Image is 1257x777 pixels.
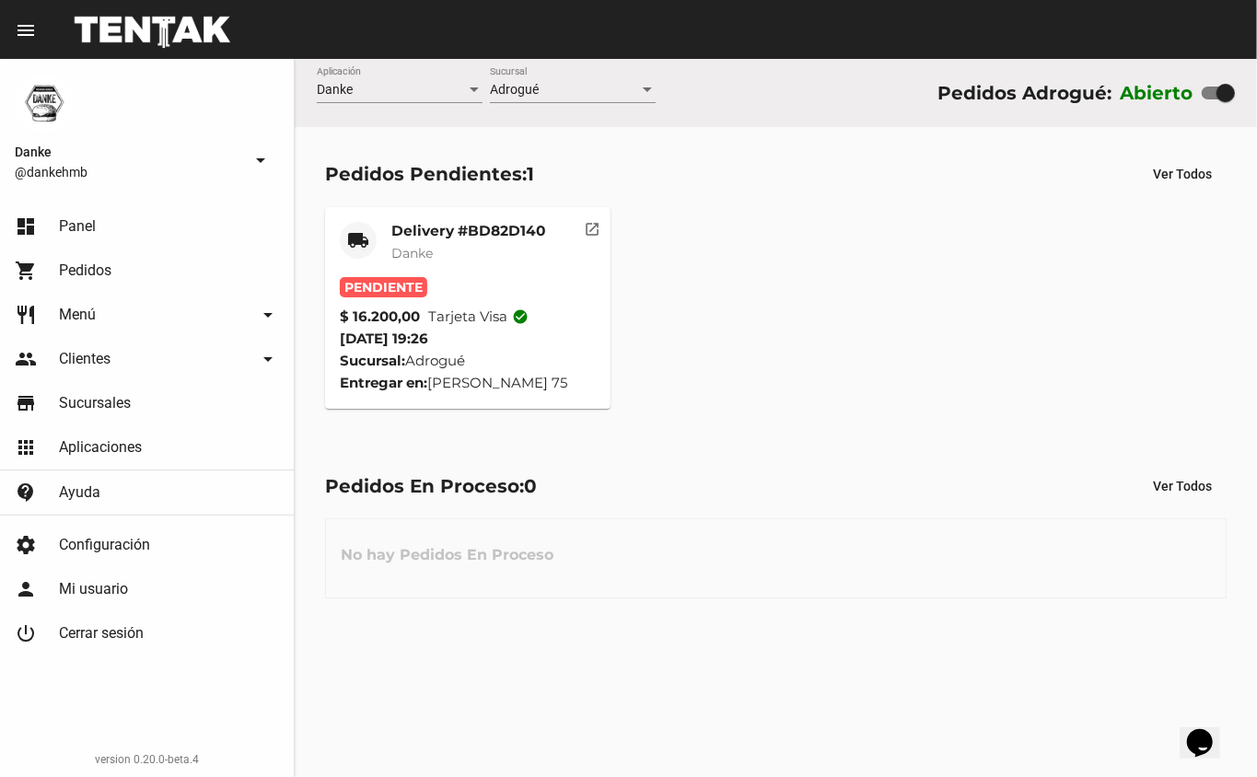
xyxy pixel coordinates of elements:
[512,308,529,325] mat-icon: check_circle
[15,622,37,644] mat-icon: power_settings_new
[15,578,37,600] mat-icon: person
[15,304,37,326] mat-icon: restaurant
[15,348,37,370] mat-icon: people
[340,374,427,391] strong: Entregar en:
[15,141,242,163] span: Danke
[15,19,37,41] mat-icon: menu
[59,536,150,554] span: Configuración
[490,82,539,97] span: Adrogué
[15,481,37,504] mat-icon: contact_support
[257,304,279,326] mat-icon: arrow_drop_down
[1138,470,1227,503] button: Ver Todos
[527,163,534,185] span: 1
[1120,78,1193,108] label: Abierto
[1153,479,1212,493] span: Ver Todos
[340,350,597,372] div: Adrogué
[340,306,420,328] strong: $ 16.200,00
[391,245,433,261] span: Danke
[59,261,111,280] span: Pedidos
[59,217,96,236] span: Panel
[937,78,1112,108] div: Pedidos Adrogué:
[340,277,427,297] span: Pendiente
[59,350,111,368] span: Clientes
[15,215,37,238] mat-icon: dashboard
[1153,167,1212,181] span: Ver Todos
[428,306,529,328] span: Tarjeta visa
[1180,703,1239,759] iframe: chat widget
[250,149,272,171] mat-icon: arrow_drop_down
[59,394,131,412] span: Sucursales
[340,352,405,369] strong: Sucursal:
[15,163,242,181] span: @dankehmb
[340,330,428,347] span: [DATE] 19:26
[15,750,279,769] div: version 0.20.0-beta.4
[391,222,545,240] mat-card-title: Delivery #BD82D140
[59,438,142,457] span: Aplicaciones
[584,218,600,235] mat-icon: open_in_new
[326,528,568,583] h3: No hay Pedidos En Proceso
[59,580,128,598] span: Mi usuario
[347,229,369,251] mat-icon: local_shipping
[317,82,353,97] span: Danke
[325,159,534,189] div: Pedidos Pendientes:
[59,624,144,643] span: Cerrar sesión
[340,372,597,394] div: [PERSON_NAME] 75
[1138,157,1227,191] button: Ver Todos
[59,483,100,502] span: Ayuda
[59,306,96,324] span: Menú
[15,74,74,133] img: 1d4517d0-56da-456b-81f5-6111ccf01445.png
[15,260,37,282] mat-icon: shopping_cart
[15,436,37,458] mat-icon: apps
[325,471,537,501] div: Pedidos En Proceso:
[524,475,537,497] span: 0
[257,348,279,370] mat-icon: arrow_drop_down
[15,534,37,556] mat-icon: settings
[15,392,37,414] mat-icon: store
